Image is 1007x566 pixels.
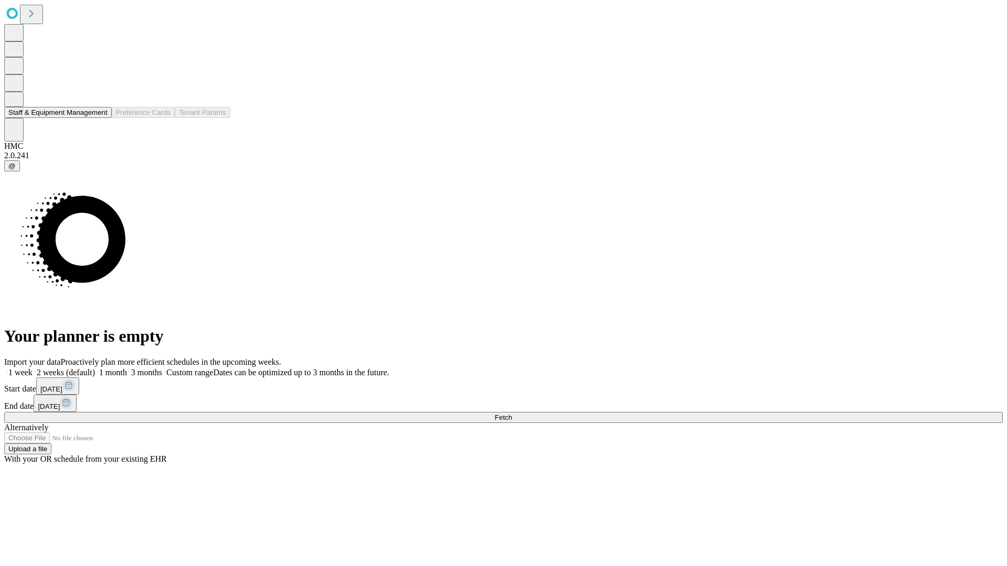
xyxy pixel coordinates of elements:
span: [DATE] [38,402,60,410]
button: Preference Cards [112,107,175,118]
button: Tenant Params [175,107,230,118]
span: 1 week [8,368,33,377]
button: Upload a file [4,443,51,454]
button: [DATE] [36,377,79,395]
button: @ [4,160,20,171]
span: Fetch [495,413,512,421]
span: [DATE] [40,385,62,393]
span: @ [8,162,16,170]
span: 3 months [131,368,162,377]
div: Start date [4,377,1003,395]
div: 2.0.241 [4,151,1003,160]
div: End date [4,395,1003,412]
span: 1 month [99,368,127,377]
div: HMC [4,141,1003,151]
span: Proactively plan more efficient schedules in the upcoming weeks. [61,357,281,366]
span: Dates can be optimized up to 3 months in the future. [213,368,389,377]
span: Import your data [4,357,61,366]
button: Fetch [4,412,1003,423]
span: With your OR schedule from your existing EHR [4,454,167,463]
span: Custom range [166,368,213,377]
button: [DATE] [34,395,77,412]
h1: Your planner is empty [4,326,1003,346]
span: 2 weeks (default) [37,368,95,377]
span: Alternatively [4,423,48,432]
button: Staff & Equipment Management [4,107,112,118]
